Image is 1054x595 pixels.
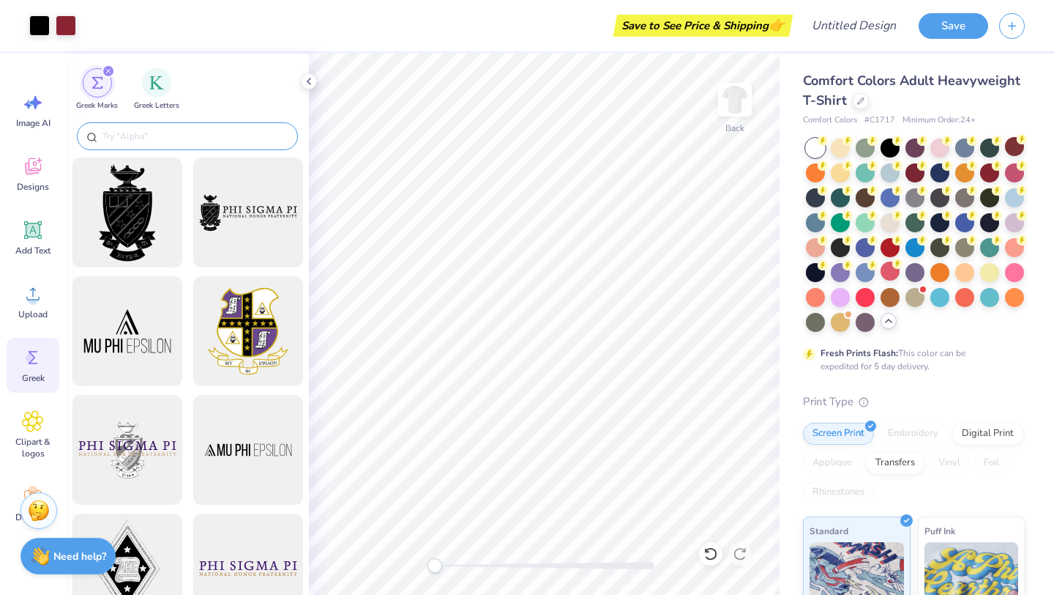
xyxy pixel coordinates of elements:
[929,452,970,474] div: Vinyl
[15,511,51,523] span: Decorate
[76,68,118,111] div: filter for Greek Marks
[803,393,1025,410] div: Print Type
[17,181,49,193] span: Designs
[53,550,106,563] strong: Need help?
[803,452,861,474] div: Applique
[22,372,45,384] span: Greek
[15,245,51,256] span: Add Text
[769,16,785,34] span: 👉
[725,122,744,135] div: Back
[134,68,179,111] div: filter for Greek Letters
[134,68,179,111] button: filter button
[803,481,874,503] div: Rhinestones
[149,75,164,90] img: Greek Letters Image
[617,15,789,37] div: Save to See Price & Shipping
[16,117,51,129] span: Image AI
[821,347,1001,373] div: This color can be expedited for 5 day delivery.
[803,72,1020,109] span: Comfort Colors Adult Heavyweight T-Shirt
[902,114,976,127] span: Minimum Order: 24 +
[427,558,442,573] div: Accessibility label
[866,452,924,474] div: Transfers
[919,13,988,39] button: Save
[803,423,874,445] div: Screen Print
[974,452,1009,474] div: Foil
[810,523,848,539] span: Standard
[18,308,48,320] span: Upload
[9,436,57,459] span: Clipart & logos
[821,347,898,359] strong: Fresh Prints Flash:
[924,523,955,539] span: Puff Ink
[800,11,908,40] input: Untitled Design
[101,129,288,144] input: Try "Alpha"
[878,423,948,445] div: Embroidery
[76,100,118,111] span: Greek Marks
[803,114,857,127] span: Comfort Colors
[76,68,118,111] button: filter button
[864,114,895,127] span: # C1717
[720,85,750,114] img: Back
[952,423,1023,445] div: Digital Print
[134,100,179,111] span: Greek Letters
[91,77,103,89] img: Greek Marks Image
